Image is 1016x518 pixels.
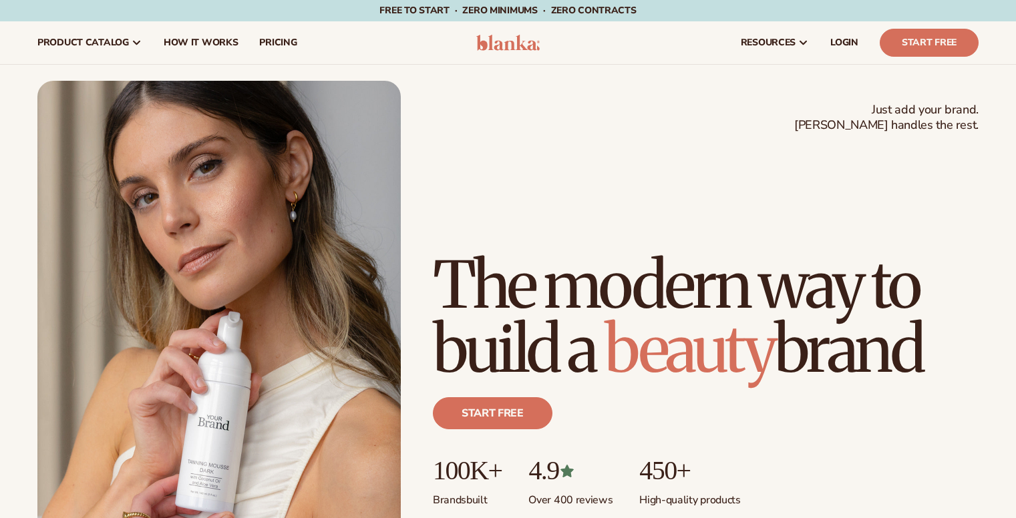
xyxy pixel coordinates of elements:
[259,37,297,48] span: pricing
[528,456,613,485] p: 4.9
[880,29,979,57] a: Start Free
[794,102,979,134] span: Just add your brand. [PERSON_NAME] handles the rest.
[741,37,796,48] span: resources
[164,37,238,48] span: How It Works
[27,21,153,64] a: product catalog
[433,456,502,485] p: 100K+
[639,456,740,485] p: 450+
[730,21,820,64] a: resources
[830,37,858,48] span: LOGIN
[433,253,979,381] h1: The modern way to build a brand
[37,37,129,48] span: product catalog
[476,35,540,51] img: logo
[248,21,307,64] a: pricing
[153,21,249,64] a: How It Works
[379,4,636,17] span: Free to start · ZERO minimums · ZERO contracts
[528,485,613,507] p: Over 400 reviews
[433,397,552,429] a: Start free
[605,309,774,389] span: beauty
[433,485,502,507] p: Brands built
[820,21,869,64] a: LOGIN
[639,485,740,507] p: High-quality products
